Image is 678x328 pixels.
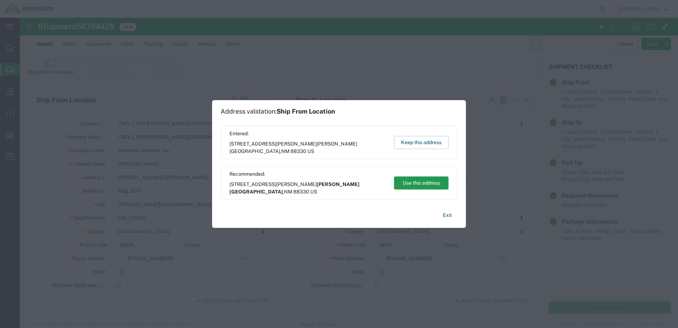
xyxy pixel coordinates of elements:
span: US [310,189,317,195]
button: Use this address [394,176,449,190]
span: Recommended: [229,170,387,178]
span: US [307,148,314,154]
span: NM [284,189,292,195]
button: Keep this address [394,136,449,149]
h1: Address validation: [221,108,335,115]
span: NM [281,148,289,154]
span: [PERSON_NAME][GEOGRAPHIC_DATA] [229,141,357,154]
span: [PERSON_NAME][GEOGRAPHIC_DATA] [229,181,360,195]
span: 88330 [293,189,309,195]
span: Entered: [229,130,387,137]
span: 88330 [290,148,306,154]
span: [STREET_ADDRESS][PERSON_NAME] , [229,181,387,196]
span: Ship From Location [277,108,335,115]
span: [STREET_ADDRESS][PERSON_NAME] , [229,140,387,155]
button: Exit [437,209,457,222]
